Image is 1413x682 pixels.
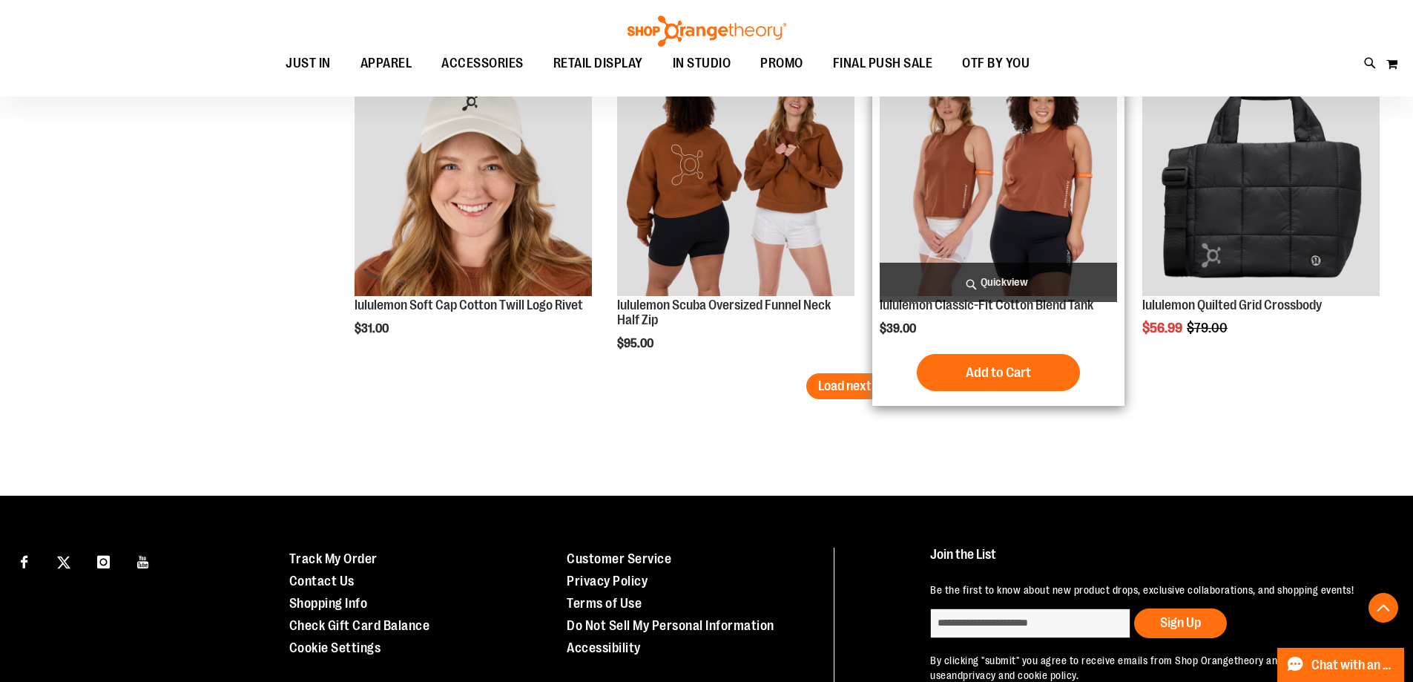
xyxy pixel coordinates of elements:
[617,59,854,296] img: Main view of lululemon Womens Scuba Oversized Funnel Neck
[1368,593,1398,623] button: Back To Top
[818,47,948,81] a: FINAL PUSH SALE
[1277,648,1405,682] button: Chat with an Expert
[947,47,1044,81] a: OTF BY YOU
[131,548,157,574] a: Visit our Youtube page
[1142,59,1380,298] a: lululemon Quilted Grid CrossbodySALE
[658,47,746,81] a: IN STUDIO
[441,47,524,80] span: ACCESSORIES
[271,47,346,81] a: JUST IN
[538,47,658,81] a: RETAIL DISPLAY
[880,322,918,335] span: $39.00
[818,378,905,393] span: Load next items
[1142,298,1322,312] a: lululemon Quilted Grid Crossbody
[567,596,642,611] a: Terms of Use
[51,548,77,574] a: Visit our X page
[355,59,592,298] a: Main view of 2024 Convention lululemon Soft Cap Cotton Twill Logo Rivet
[567,574,648,588] a: Privacy Policy
[880,59,1117,296] img: lululemon Classic-Fit Cotton Blend Tank
[355,298,583,312] a: lululemon Soft Cap Cotton Twill Logo Rivet
[760,47,803,80] span: PROMO
[963,669,1078,681] a: privacy and cookie policy.
[930,655,1374,681] a: terms of use
[962,47,1030,80] span: OTF BY YOU
[1142,321,1185,335] span: $56.99
[286,47,331,80] span: JUST IN
[1135,51,1387,373] div: product
[872,51,1124,406] div: product
[289,574,355,588] a: Contact Us
[11,548,37,574] a: Visit our Facebook page
[355,322,391,335] span: $31.00
[917,354,1080,391] button: Add to Cart
[880,298,1093,312] a: lululemon Classic-Fit Cotton Blend Tank
[346,47,427,80] a: APPAREL
[806,373,917,399] button: Load next items
[567,618,774,633] a: Do Not Sell My Personal Information
[567,551,671,566] a: Customer Service
[57,556,70,569] img: Twitter
[289,596,368,611] a: Shopping Info
[1311,658,1395,672] span: Chat with an Expert
[289,640,381,655] a: Cookie Settings
[1160,615,1201,630] span: Sign Up
[360,47,412,80] span: APPAREL
[930,609,1130,638] input: enter email
[617,337,656,350] span: $95.00
[1134,609,1227,638] button: Sign Up
[880,263,1117,302] a: Quickview
[1187,321,1230,335] span: $79.00
[289,618,430,633] a: Check Gift Card Balance
[553,47,643,80] span: RETAIL DISPLAY
[347,51,599,373] div: product
[625,16,788,47] img: Shop Orangetheory
[617,59,854,298] a: Main view of lululemon Womens Scuba Oversized Funnel Neck
[930,583,1379,597] p: Be the first to know about new product drops, exclusive collaborations, and shopping events!
[426,47,538,81] a: ACCESSORIES
[930,548,1379,575] h4: Join the List
[567,640,641,655] a: Accessibility
[745,47,818,81] a: PROMO
[90,548,116,574] a: Visit our Instagram page
[289,551,378,566] a: Track My Order
[610,51,862,387] div: product
[355,59,592,296] img: Main view of 2024 Convention lululemon Soft Cap Cotton Twill Logo Rivet
[673,47,731,80] span: IN STUDIO
[966,364,1031,381] span: Add to Cart
[1142,59,1380,296] img: lululemon Quilted Grid Crossbody
[880,59,1117,298] a: lululemon Classic-Fit Cotton Blend Tank
[833,47,933,80] span: FINAL PUSH SALE
[617,298,831,327] a: lululemon Scuba Oversized Funnel Neck Half Zip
